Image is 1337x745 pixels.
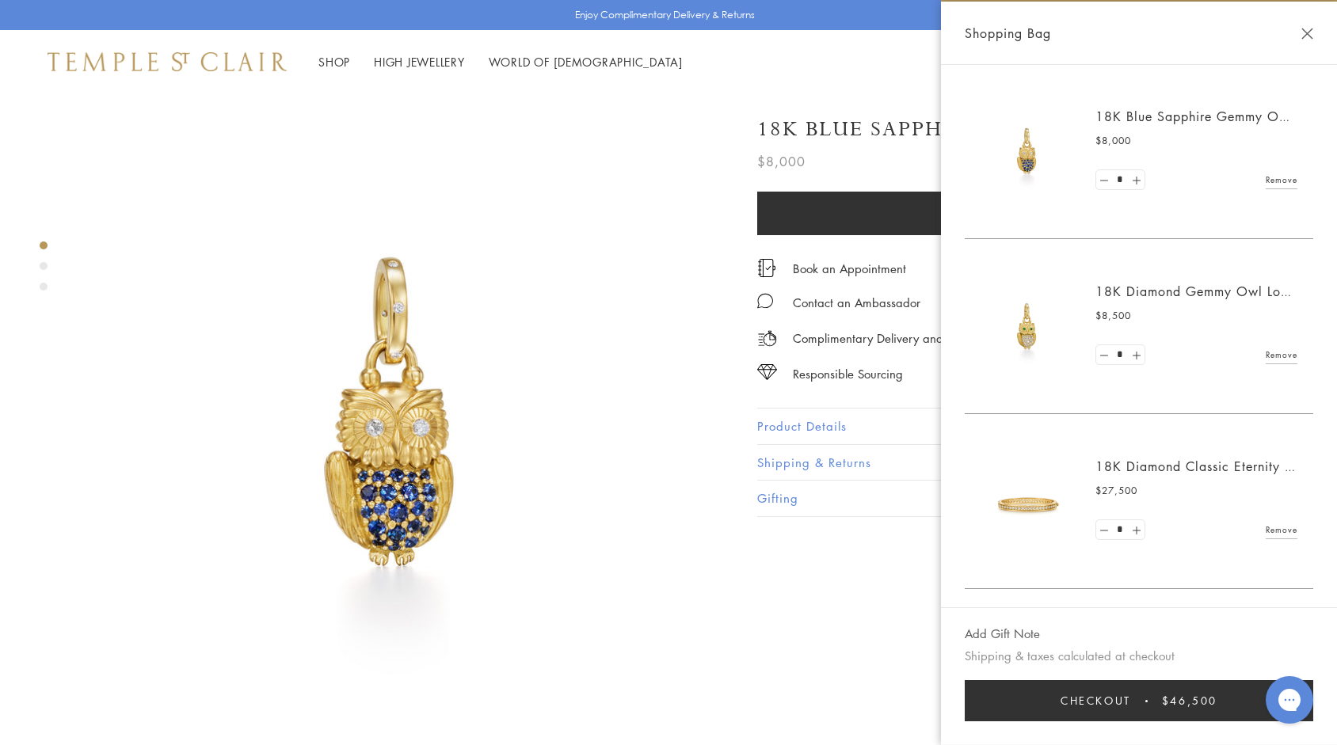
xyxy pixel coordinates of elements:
a: Remove [1266,521,1297,538]
button: Add to bag [757,192,1236,235]
a: Set quantity to 2 [1128,170,1144,190]
a: Set quantity to 2 [1128,520,1144,540]
button: Shipping & Returns [757,445,1289,481]
nav: Main navigation [318,52,683,72]
button: Add Gift Note [965,624,1040,644]
img: P31886-OWLLOC [981,279,1076,374]
button: Close Shopping Bag [1301,28,1313,40]
span: Shopping Bag [965,23,1051,44]
img: icon_delivery.svg [757,329,777,348]
iframe: Gorgias live chat messenger [1258,671,1321,729]
div: Product gallery navigation [40,238,48,303]
a: Set quantity to 0 [1096,170,1112,190]
img: icon_appointment.svg [757,259,776,277]
button: Checkout $46,500 [965,680,1313,721]
span: $27,500 [1095,483,1137,499]
a: World of [DEMOGRAPHIC_DATA]World of [DEMOGRAPHIC_DATA] [489,54,683,70]
p: Enjoy Complimentary Delivery & Returns [575,7,755,23]
a: Set quantity to 0 [1096,345,1112,365]
p: Shipping & taxes calculated at checkout [965,646,1313,666]
a: Set quantity to 0 [1096,520,1112,540]
a: Set quantity to 2 [1128,345,1144,365]
a: 18K Diamond Gemmy Owl Locket [1095,283,1306,300]
img: MessageIcon-01_2.svg [757,293,773,309]
img: Temple St. Clair [48,52,287,71]
span: Checkout [1061,692,1131,709]
span: $8,000 [757,151,806,172]
a: Book an Appointment [793,260,906,277]
button: Gifting [757,481,1289,516]
a: Remove [1266,171,1297,188]
button: Product Details [757,409,1289,444]
h1: 18K Blue Sapphire Gemmy Owl Locket [757,116,1234,143]
img: icon_sourcing.svg [757,364,777,380]
a: 18K Blue Sapphire Gemmy Owl Locket [1095,108,1337,125]
a: Remove [1266,346,1297,363]
div: Responsible Sourcing [793,364,903,384]
span: $8,000 [1095,133,1131,149]
img: P36186-OWLLOCBS [79,93,719,733]
div: Contact an Ambassador [793,293,920,313]
span: $8,500 [1095,308,1131,324]
img: P36186-OWLLOCBS [981,104,1076,199]
a: High JewelleryHigh Jewellery [374,54,465,70]
p: Complimentary Delivery and Returns [793,329,985,348]
span: $46,500 [1162,692,1217,709]
a: ShopShop [318,54,350,70]
a: 18K Diamond Classic Eternity Bracelet [1095,458,1335,475]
